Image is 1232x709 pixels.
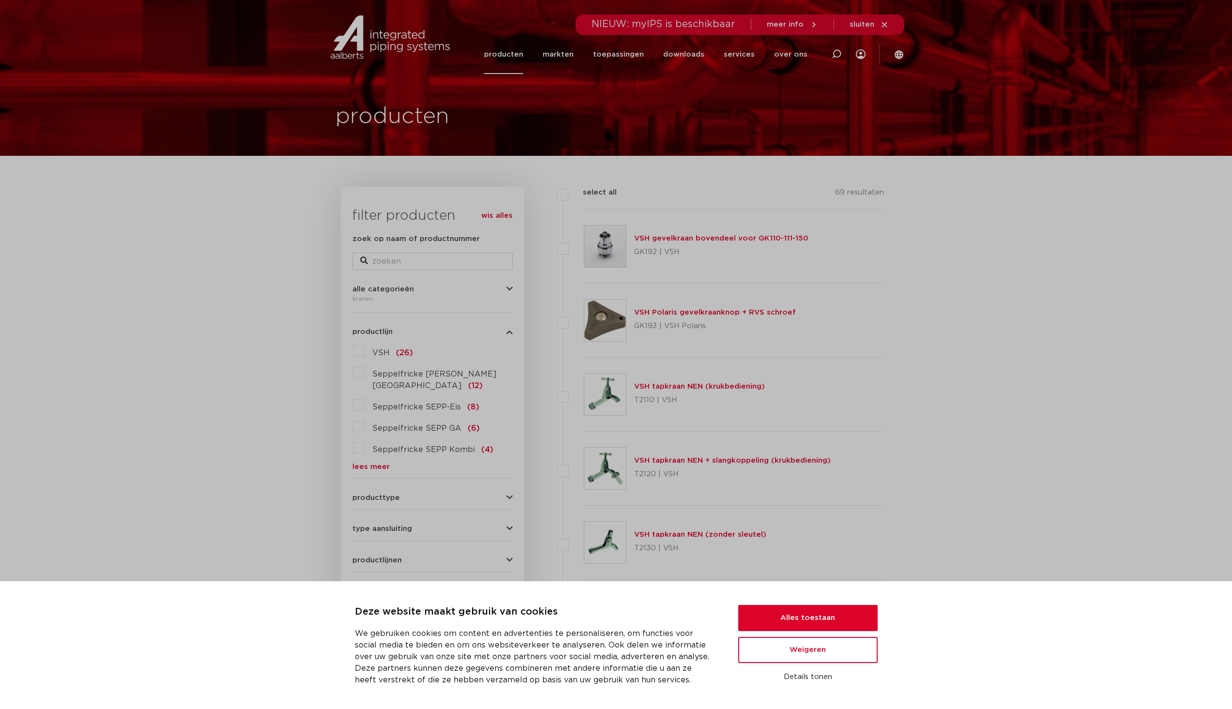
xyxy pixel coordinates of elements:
[593,35,644,74] a: toepassingen
[850,21,874,28] span: sluiten
[584,522,626,563] img: Thumbnail for VSH tapkraan NEN (zonder sleutel)
[584,448,626,489] img: Thumbnail for VSH tapkraan NEN + slangkoppeling (krukbediening)
[484,35,523,74] a: producten
[335,101,449,132] h1: producten
[738,637,878,663] button: Weigeren
[352,286,414,293] span: alle categorieën
[724,35,755,74] a: services
[767,20,818,29] a: meer info
[634,318,796,334] p: GK193 | VSH Polaris
[372,349,390,357] span: VSH
[634,531,766,538] a: VSH tapkraan NEN (zonder sleutel)
[352,494,400,501] span: producttype
[352,463,513,470] a: lees meer
[467,403,479,411] span: (8)
[372,403,461,411] span: Seppelfricke SEPP-Eis
[774,35,807,74] a: over ons
[352,293,513,304] div: kranen
[352,206,513,226] h3: filter producten
[468,382,483,390] span: (12)
[634,235,808,242] a: VSH gevelkraan bovendeel voor GK110-111-150
[352,494,513,501] button: producttype
[738,605,878,631] button: Alles toestaan
[352,328,513,335] button: productlijn
[355,604,715,620] p: Deze website maakt gebruik van cookies
[484,35,807,74] nav: Menu
[850,20,889,29] a: sluiten
[634,392,765,408] p: T2110 | VSH
[352,328,393,335] span: productlijn
[352,525,513,532] button: type aansluiting
[396,349,413,357] span: (26)
[352,233,480,245] label: zoek op naam of productnummer
[543,35,574,74] a: markten
[592,19,735,29] span: NIEUW: myIPS is beschikbaar
[355,628,715,686] p: We gebruiken cookies om content en advertenties te personaliseren, om functies voor social media ...
[468,424,480,432] span: (6)
[352,557,402,564] span: productlijnen
[481,446,493,453] span: (4)
[481,210,513,222] a: wis alles
[634,457,831,464] a: VSH tapkraan NEN + slangkoppeling (krukbediening)
[372,424,461,432] span: Seppelfricke SEPP GA
[584,226,626,267] img: Thumbnail for VSH gevelkraan bovendeel voor GK110-111-150
[372,446,475,453] span: Seppelfricke SEPP Kombi
[352,557,513,564] button: productlijnen
[584,374,626,415] img: Thumbnail for VSH tapkraan NEN (krukbediening)
[352,253,513,270] input: zoeken
[663,35,704,74] a: downloads
[634,467,831,482] p: T2120 | VSH
[568,187,617,198] label: select all
[767,21,804,28] span: meer info
[584,300,626,341] img: Thumbnail for VSH Polaris gevelkraanknop + RVS schroef
[634,244,808,260] p: GK192 | VSH
[634,383,765,390] a: VSH tapkraan NEN (krukbediening)
[352,286,513,293] button: alle categorieën
[835,187,884,202] p: 69 resultaten
[634,309,796,316] a: VSH Polaris gevelkraanknop + RVS schroef
[634,541,766,556] p: T2130 | VSH
[372,370,497,390] span: Seppelfricke [PERSON_NAME][GEOGRAPHIC_DATA]
[352,525,412,532] span: type aansluiting
[856,35,866,74] div: my IPS
[738,669,878,685] button: Details tonen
